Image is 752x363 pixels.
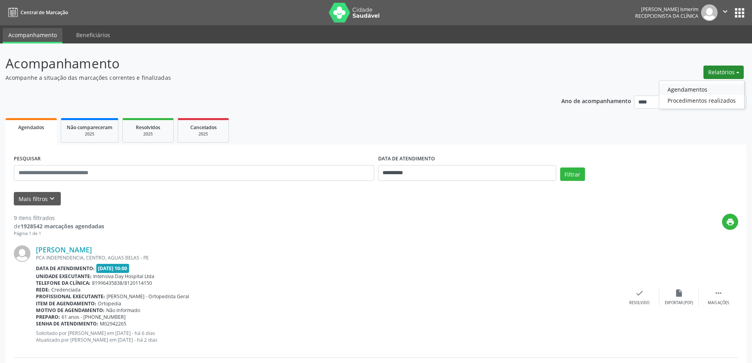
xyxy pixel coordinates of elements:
[629,300,649,306] div: Resolvido
[733,6,746,20] button: apps
[675,289,683,297] i: insert_drive_file
[36,330,620,343] p: Solicitado por [PERSON_NAME] em [DATE] - há 6 dias Atualizado por [PERSON_NAME] em [DATE] - há 2 ...
[14,153,41,165] label: PESQUISAR
[48,194,56,203] i: keyboard_arrow_down
[14,245,30,262] img: img
[36,265,95,272] b: Data de atendimento:
[36,280,90,286] b: Telefone da clínica:
[6,54,524,73] p: Acompanhamento
[701,4,718,21] img: img
[36,245,92,254] a: [PERSON_NAME]
[62,314,126,320] span: 61 anos - [PHONE_NUMBER]
[635,289,644,297] i: check
[14,214,104,222] div: 9 itens filtrados
[3,28,62,43] a: Acompanhamento
[718,4,733,21] button: 
[14,192,61,206] button: Mais filtroskeyboard_arrow_down
[36,273,92,280] b: Unidade executante:
[665,300,693,306] div: Exportar (PDF)
[6,73,524,82] p: Acompanhe a situação das marcações correntes e finalizadas
[18,124,44,131] span: Agendados
[36,254,620,261] div: PCA INDEPENDENCIA, CENTRO, AGUAS BELAS - PE
[14,230,104,237] div: Página 1 de 1
[98,300,121,307] span: Ortopedia
[635,6,698,13] div: [PERSON_NAME] Ismerim
[136,124,160,131] span: Resolvidos
[190,124,217,131] span: Cancelados
[36,314,60,320] b: Preparo:
[703,66,744,79] button: Relatórios
[92,280,152,286] span: 81996435838/8120114150
[726,218,735,226] i: print
[708,300,729,306] div: Mais ações
[93,273,154,280] span: Intensiva Day Hospital Ltda
[36,300,96,307] b: Item de agendamento:
[6,6,68,19] a: Central de Marcação
[128,131,168,137] div: 2025
[106,307,140,314] span: Não informado
[36,286,50,293] b: Rede:
[659,84,744,95] a: Agendamentos
[71,28,116,42] a: Beneficiários
[561,96,631,105] p: Ano de acompanhamento
[36,293,105,300] b: Profissional executante:
[722,214,738,230] button: print
[100,320,126,327] span: M02942265
[378,153,435,165] label: DATA DE ATENDIMENTO
[21,222,104,230] strong: 1928542 marcações agendadas
[14,222,104,230] div: de
[659,95,744,106] a: Procedimentos realizados
[635,13,698,19] span: Recepcionista da clínica
[714,289,723,297] i: 
[36,307,105,314] b: Motivo de agendamento:
[721,7,729,16] i: 
[67,124,113,131] span: Não compareceram
[107,293,189,300] span: [PERSON_NAME] - Ortopedista Geral
[36,320,98,327] b: Senha de atendimento:
[659,81,744,109] ul: Relatórios
[184,131,223,137] div: 2025
[51,286,81,293] span: Credenciada
[67,131,113,137] div: 2025
[21,9,68,16] span: Central de Marcação
[96,264,129,273] span: [DATE] 10:00
[560,167,585,181] button: Filtrar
